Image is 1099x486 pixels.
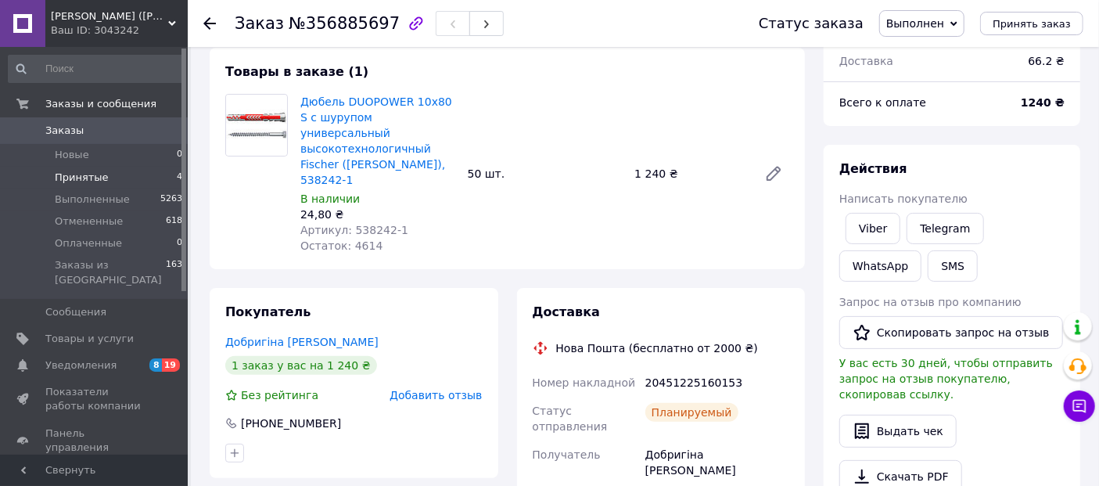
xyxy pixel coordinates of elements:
[149,358,162,372] span: 8
[758,158,789,189] a: Редактировать
[645,403,738,422] div: Планируемый
[533,304,601,319] span: Доставка
[928,250,978,282] button: SMS
[166,214,182,229] span: 618
[552,340,762,356] div: Нова Пошта (бесплатно от 2000 ₴)
[225,64,368,79] span: Товары в заказе (1)
[1019,44,1074,78] div: 66.2 ₴
[846,213,900,244] a: Viber
[907,213,983,244] a: Telegram
[642,369,792,397] div: 20451225160153
[839,316,1063,349] button: Скопировать запрос на отзыв
[1064,391,1095,422] button: Чат с покупателем
[533,405,608,433] span: Статус отправления
[300,224,408,236] span: Артикул: 538242-1
[235,14,284,33] span: Заказ
[300,239,382,252] span: Остаток: 4614
[45,427,145,455] span: Панель управления
[225,304,311,319] span: Покупатель
[45,124,84,138] span: Заказы
[839,96,926,109] span: Всего к оплате
[45,332,134,346] span: Товары и услуги
[980,12,1083,35] button: Принять заказ
[55,148,89,162] span: Новые
[177,148,182,162] span: 0
[55,193,130,207] span: Выполненные
[390,389,482,401] span: Добавить отзыв
[162,358,180,372] span: 19
[45,385,145,413] span: Показатели работы компании
[55,236,122,250] span: Оплаченные
[166,258,182,286] span: 163
[45,305,106,319] span: Сообщения
[160,193,182,207] span: 5263
[839,161,907,176] span: Действия
[241,389,318,401] span: Без рейтинга
[839,415,957,448] button: Выдать чек
[55,214,123,229] span: Отмененные
[225,336,379,348] a: Добригіна [PERSON_NAME]
[177,171,182,185] span: 4
[300,193,360,205] span: В наличии
[177,236,182,250] span: 0
[289,14,400,33] span: №356885697
[300,95,452,186] a: Дюбель DUOPOWER 10x80 S с шурупом универсальный высокотехнологичный Fischer ([PERSON_NAME]), 5382...
[300,207,455,222] div: 24,80 ₴
[45,97,156,111] span: Заказы и сообщения
[628,163,752,185] div: 1 240 ₴
[839,250,921,282] a: WhatsApp
[239,416,343,431] div: [PHONE_NUMBER]
[1021,96,1065,109] b: 1240 ₴
[759,16,864,31] div: Статус заказа
[55,171,109,185] span: Принятые
[462,163,629,185] div: 50 шт.
[8,55,184,83] input: Поиск
[55,258,166,286] span: Заказы из [GEOGRAPHIC_DATA]
[839,296,1022,308] span: Запрос на отзыв про компанию
[839,357,1053,401] span: У вас есть 30 дней, чтобы отправить запрос на отзыв покупателю, скопировав ссылку.
[51,9,168,23] span: Fischer (Фишер)
[886,17,944,30] span: Выполнен
[993,18,1071,30] span: Принять заказ
[533,376,636,389] span: Номер накладной
[839,193,968,205] span: Написать покупателю
[839,55,893,67] span: Доставка
[51,23,188,38] div: Ваш ID: 3043242
[45,358,117,373] span: Уведомления
[203,16,216,31] div: Вернуться назад
[225,356,377,375] div: 1 заказ у вас на 1 240 ₴
[533,448,601,461] span: Получатель
[226,95,287,156] img: Дюбель DUOPOWER 10x80 S с шурупом универсальный высокотехнологичный Fischer (Фишер), 538242-1
[642,441,792,484] div: Добригіна [PERSON_NAME]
